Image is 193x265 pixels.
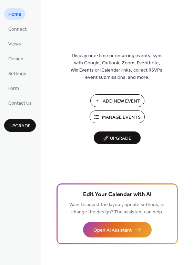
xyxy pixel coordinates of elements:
[4,67,30,79] a: Settings
[4,38,25,49] a: Views
[8,100,32,107] span: Contact Us
[9,123,31,130] span: Upgrade
[8,85,19,92] span: Form
[103,98,140,105] span: Add New Event
[83,190,152,200] span: Edit Your Calendar with AI
[98,134,136,143] span: 🚀 Upgrade
[8,55,23,63] span: Design
[93,227,132,234] span: Open AI Assistant
[4,119,36,132] button: Upgrade
[8,26,27,33] span: Connect
[90,110,145,123] button: Manage Events
[4,53,28,64] a: Design
[4,97,36,108] a: Contact Us
[4,82,23,94] a: Form
[94,131,141,144] button: 🚀 Upgrade
[4,23,31,34] a: Connect
[71,52,164,81] span: Display one-time or recurring events, sync with Google, Outlook, Zoom, Eventbrite, Wix Events or ...
[4,8,26,20] a: Home
[102,114,141,121] span: Manage Events
[90,94,144,107] button: Add New Event
[8,11,21,18] span: Home
[8,70,26,77] span: Settings
[83,222,152,237] button: Open AI Assistant
[69,200,165,217] span: Want to adjust the layout, update settings, or change the design? The assistant can help.
[8,41,21,48] span: Views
